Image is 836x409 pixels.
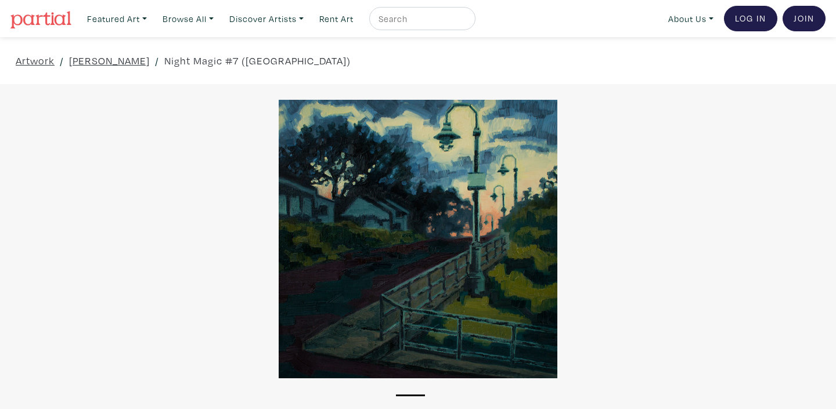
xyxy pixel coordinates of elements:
input: Search [377,12,464,26]
span: / [60,53,64,68]
span: / [155,53,159,68]
a: Rent Art [314,7,359,31]
a: Browse All [157,7,219,31]
a: Join [783,6,826,31]
a: Featured Art [82,7,152,31]
button: 1 of 1 [396,394,425,396]
a: Artwork [16,53,55,68]
a: [PERSON_NAME] [69,53,150,68]
a: About Us [663,7,719,31]
a: Log In [724,6,777,31]
a: Discover Artists [224,7,309,31]
a: Night Magic #7 ([GEOGRAPHIC_DATA]) [164,53,351,68]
